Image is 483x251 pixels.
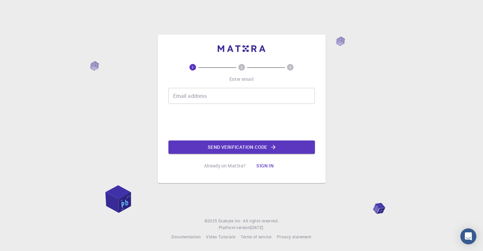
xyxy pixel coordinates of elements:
p: Enter email [229,76,254,83]
a: Privacy statement [277,234,312,240]
span: Video Tutorials [206,234,235,239]
span: © 2025 [204,218,218,224]
a: Video Tutorials [206,234,235,240]
iframe: reCAPTCHA [191,109,292,135]
span: [DATE] . [250,225,264,230]
span: All rights reserved. [243,218,279,224]
button: Send verification code [168,140,315,154]
text: 2 [241,65,243,70]
span: Documentation [171,234,201,239]
span: Terms of service [241,234,271,239]
span: Platform version [219,224,250,231]
div: Open Intercom Messenger [460,228,476,244]
a: Terms of service [241,234,271,240]
a: Documentation [171,234,201,240]
span: Privacy statement [277,234,312,239]
span: Exabyte Inc. [218,218,242,223]
text: 3 [289,65,291,70]
a: Exabyte Inc. [218,218,242,224]
button: Sign in [251,159,279,172]
text: 1 [192,65,194,70]
a: [DATE]. [250,224,264,231]
p: Already on Mat3ra? [204,162,246,169]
